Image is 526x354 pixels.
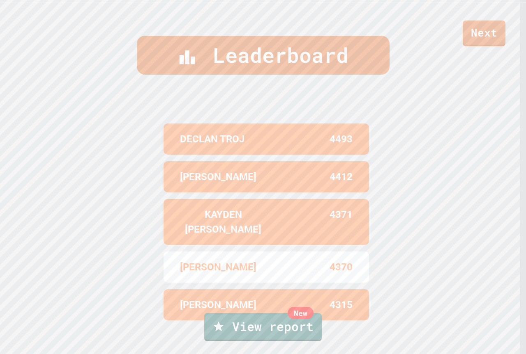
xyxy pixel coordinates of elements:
p: 4315 [330,297,353,312]
p: 4412 [330,169,353,184]
p: 4370 [330,260,353,274]
a: View report [204,313,322,341]
p: [PERSON_NAME] [180,169,256,184]
div: Leaderboard [137,36,390,75]
div: New [288,307,314,319]
p: DECLAN TROJ [180,132,245,146]
p: [PERSON_NAME] [180,260,256,274]
p: KAYDEN [PERSON_NAME] [180,207,266,237]
p: 4493 [330,132,353,146]
p: [PERSON_NAME] [180,297,256,312]
a: Next [463,21,505,46]
p: 4371 [330,207,353,237]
